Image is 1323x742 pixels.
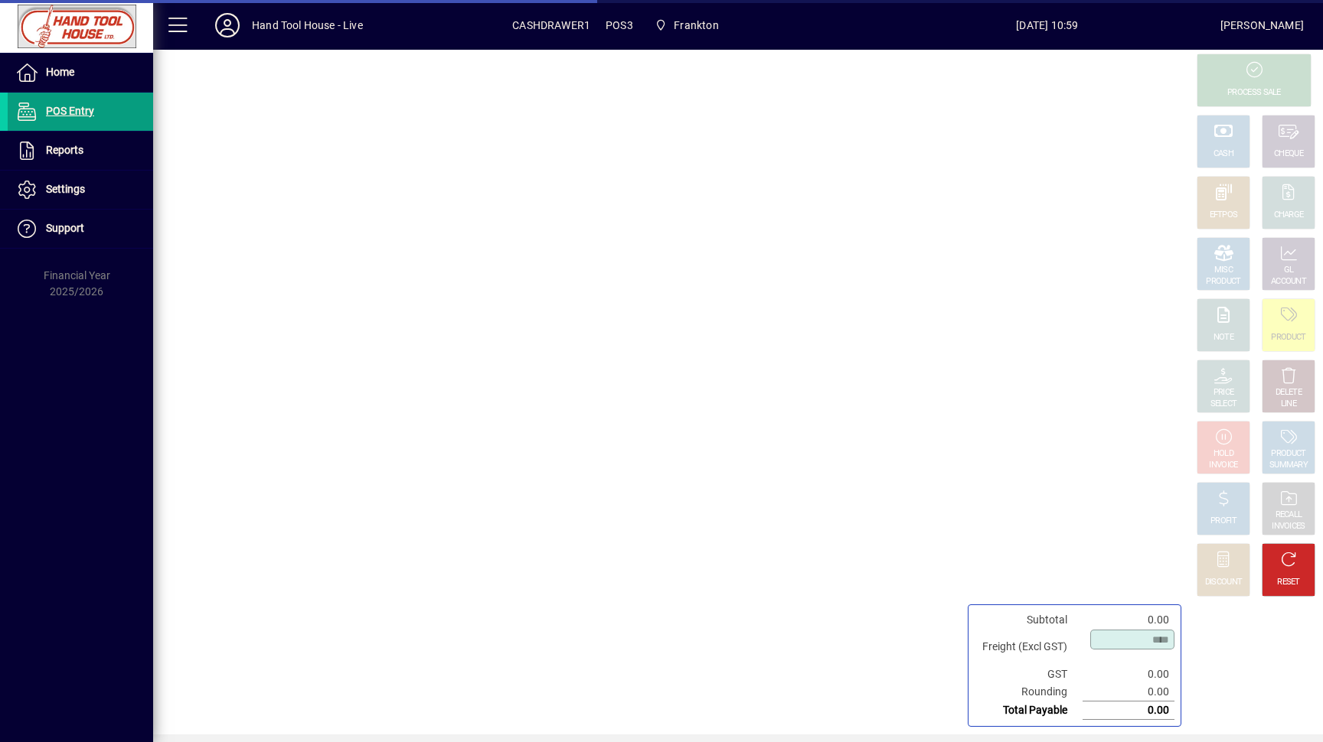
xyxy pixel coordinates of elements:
[1205,577,1242,588] div: DISCOUNT
[1274,210,1304,221] div: CHARGE
[674,13,718,37] span: Frankton
[8,54,153,92] a: Home
[1274,148,1303,160] div: CHEQUE
[1220,13,1304,37] div: [PERSON_NAME]
[975,683,1083,701] td: Rounding
[874,13,1220,37] span: [DATE] 10:59
[1214,332,1233,343] div: NOTE
[1206,276,1240,288] div: PRODUCT
[1214,148,1233,160] div: CASH
[46,105,94,117] span: POS Entry
[1209,460,1237,471] div: INVOICE
[1272,521,1305,532] div: INVOICES
[975,666,1083,683] td: GST
[1277,577,1300,588] div: RESET
[975,629,1083,666] td: Freight (Excl GST)
[46,144,83,156] span: Reports
[1214,265,1233,276] div: MISC
[648,11,725,39] span: Frankton
[1210,210,1238,221] div: EFTPOS
[512,13,590,37] span: CASHDRAWER1
[1281,399,1296,410] div: LINE
[606,13,633,37] span: POS3
[1083,683,1174,701] td: 0.00
[1271,276,1306,288] div: ACCOUNT
[1269,460,1308,471] div: SUMMARY
[1083,666,1174,683] td: 0.00
[1214,387,1234,399] div: PRICE
[46,66,74,78] span: Home
[1271,332,1305,343] div: PRODUCT
[975,611,1083,629] td: Subtotal
[252,13,363,37] div: Hand Tool House - Live
[1276,509,1302,521] div: RECALL
[8,210,153,248] a: Support
[1227,87,1281,99] div: PROCESS SALE
[975,701,1083,720] td: Total Payable
[1214,448,1233,460] div: HOLD
[8,132,153,170] a: Reports
[46,183,85,195] span: Settings
[1276,387,1302,399] div: DELETE
[1284,265,1294,276] div: GL
[203,11,252,39] button: Profile
[1083,611,1174,629] td: 0.00
[1210,516,1236,527] div: PROFIT
[1083,701,1174,720] td: 0.00
[1271,448,1305,460] div: PRODUCT
[46,222,84,234] span: Support
[8,171,153,209] a: Settings
[1210,399,1237,410] div: SELECT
